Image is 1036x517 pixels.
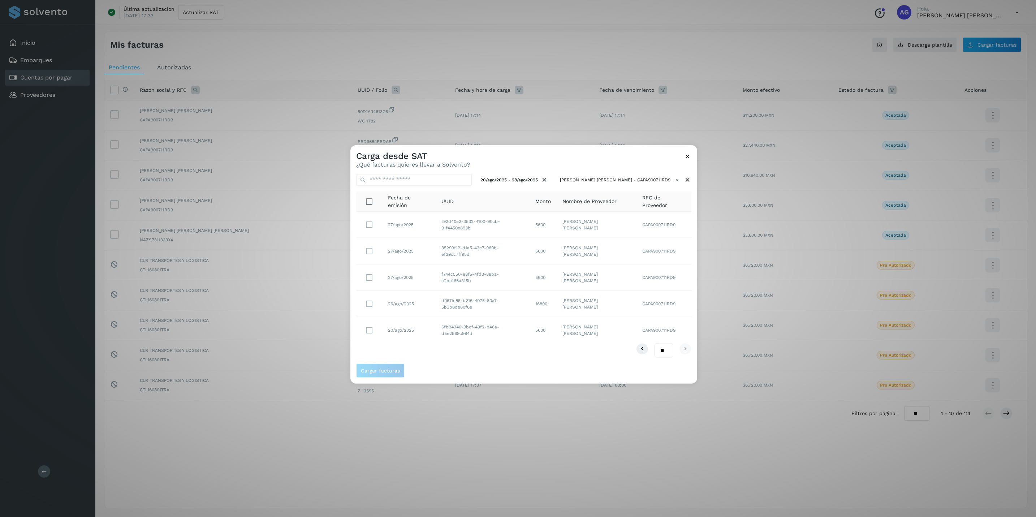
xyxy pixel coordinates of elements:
[382,317,436,343] td: 20/ago/2025
[557,264,636,291] td: [PERSON_NAME] [PERSON_NAME]
[557,212,636,238] td: [PERSON_NAME] [PERSON_NAME]
[361,368,400,373] span: Cargar facturas
[382,212,436,238] td: 27/ago/2025
[441,198,454,205] span: UUID
[562,198,617,205] span: Nombre de Proveedor
[636,317,691,343] td: CAPA900711RD9
[530,212,557,238] td: 5600
[557,174,684,186] button: [PERSON_NAME] [PERSON_NAME] - CAPA900711RD9
[636,291,691,317] td: CAPA900711RD9
[478,174,551,186] button: 20/ago/2025 - 28/ago/2025
[557,317,636,343] td: [PERSON_NAME] [PERSON_NAME]
[636,238,691,264] td: CAPA900711RD9
[530,238,557,264] td: 5600
[636,264,691,291] td: CAPA900711RD9
[382,291,436,317] td: 26/ago/2025
[642,194,686,209] span: RFC de Proveedor
[436,212,530,238] td: f92d40e2-3532-4100-90cb-91f4450e893b
[636,212,691,238] td: CAPA900711RD9
[436,291,530,317] td: d0611e85-b216-4075-80a7-5b3b8de80f6e
[356,161,470,168] p: ¿Qué facturas quieres llevar a Solvento?
[436,317,530,343] td: 6fb94340-9bcf-43f2-b46a-d5e2569c994d
[382,238,436,264] td: 27/ago/2025
[356,363,405,378] button: Cargar facturas
[530,264,557,291] td: 5600
[382,264,436,291] td: 27/ago/2025
[436,238,530,264] td: 35299f12-d1a5-43c7-960b-ef39cc7ff95d
[356,151,470,161] h3: Carga desde SAT
[557,291,636,317] td: [PERSON_NAME] [PERSON_NAME]
[530,317,557,343] td: 5600
[535,198,551,205] span: Monto
[436,264,530,291] td: f744c550-e8f5-4fd3-88ba-a2ba166a315b
[557,238,636,264] td: [PERSON_NAME] [PERSON_NAME]
[530,291,557,317] td: 16800
[388,194,430,209] span: Fecha de emisión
